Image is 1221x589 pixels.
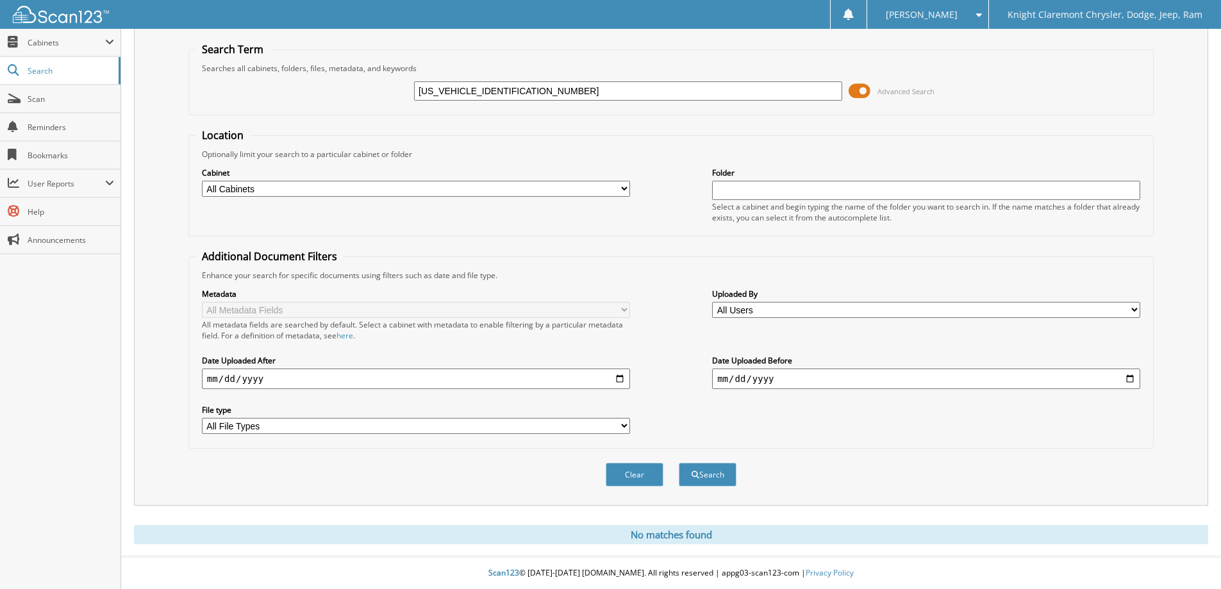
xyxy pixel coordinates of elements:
div: Optionally limit your search to a particular cabinet or folder [195,149,1147,160]
div: Searches all cabinets, folders, files, metadata, and keywords [195,63,1147,74]
a: here [336,330,353,341]
div: Select a cabinet and begin typing the name of the folder you want to search in. If the name match... [712,201,1140,223]
span: Advanced Search [877,87,934,96]
label: Uploaded By [712,288,1140,299]
span: Scan123 [488,567,519,578]
img: scan123-logo-white.svg [13,6,109,23]
a: Privacy Policy [806,567,854,578]
span: Announcements [28,235,114,245]
span: [PERSON_NAME] [886,11,958,19]
label: Metadata [202,288,630,299]
span: Reminders [28,122,114,133]
legend: Location [195,128,250,142]
label: Date Uploaded Before [712,355,1140,366]
span: Knight Claremont Chrysler, Dodge, Jeep, Ram [1008,11,1202,19]
div: Enhance your search for specific documents using filters such as date and file type. [195,270,1147,281]
legend: Additional Document Filters [195,249,344,263]
input: start [202,369,630,389]
span: Bookmarks [28,150,114,161]
button: Clear [606,463,663,486]
label: Cabinet [202,167,630,178]
iframe: Chat Widget [1157,527,1221,589]
button: Search [679,463,736,486]
label: Date Uploaded After [202,355,630,366]
div: © [DATE]-[DATE] [DOMAIN_NAME]. All rights reserved | appg03-scan123-com | [121,558,1221,589]
span: Scan [28,94,114,104]
legend: Search Term [195,42,270,56]
label: File type [202,404,630,415]
div: No matches found [134,525,1208,544]
span: User Reports [28,178,105,189]
label: Folder [712,167,1140,178]
div: All metadata fields are searched by default. Select a cabinet with metadata to enable filtering b... [202,319,630,341]
span: Search [28,65,112,76]
span: Help [28,206,114,217]
input: end [712,369,1140,389]
span: Cabinets [28,37,105,48]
